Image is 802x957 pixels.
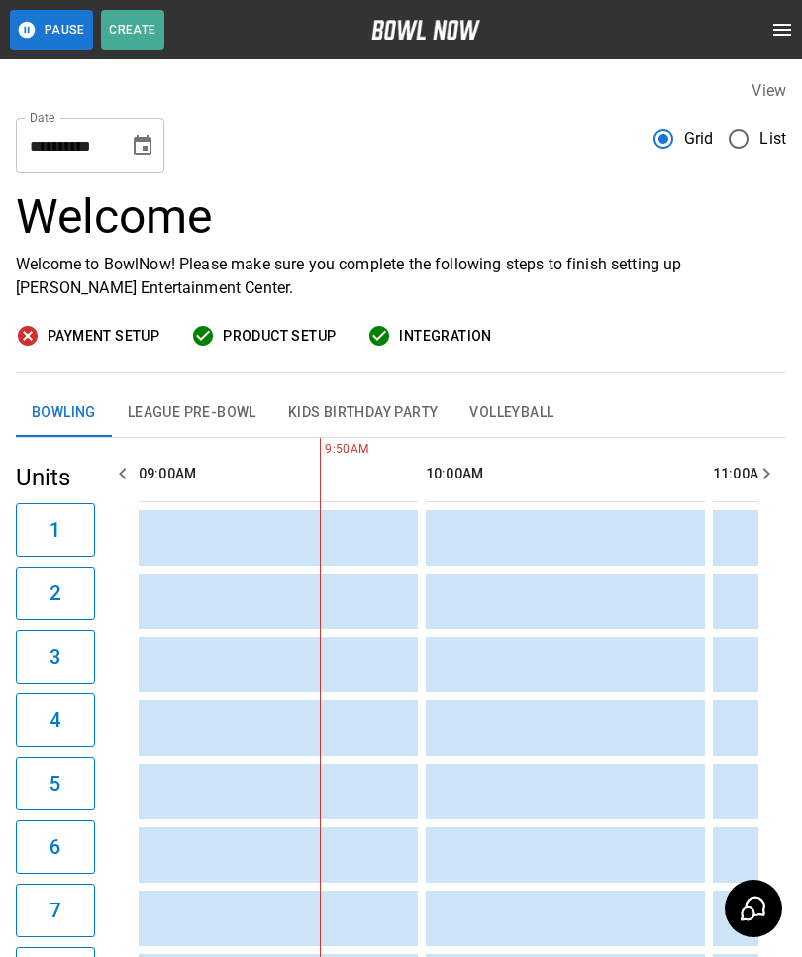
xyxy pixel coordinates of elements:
[50,514,60,546] h6: 1
[16,189,786,245] h3: Welcome
[752,81,786,100] label: View
[16,503,95,557] button: 1
[16,884,95,937] button: 7
[101,10,164,50] button: Create
[16,630,95,684] button: 3
[50,704,60,736] h6: 4
[50,831,60,863] h6: 6
[16,757,95,810] button: 5
[426,446,705,502] th: 10:00AM
[16,389,786,437] div: inventory tabs
[16,820,95,874] button: 6
[50,768,60,799] h6: 5
[684,127,714,151] span: Grid
[399,324,491,349] span: Integration
[16,389,112,437] button: Bowling
[112,389,272,437] button: League Pre-Bowl
[50,641,60,673] h6: 3
[16,253,786,300] p: Welcome to BowlNow! Please make sure you complete the following steps to finish setting up [PERSO...
[123,126,162,165] button: Choose date, selected date is Oct 4, 2025
[453,389,569,437] button: Volleyball
[371,20,480,40] img: logo
[320,440,325,460] span: 9:50AM
[16,462,95,493] h5: Units
[50,895,60,926] h6: 7
[759,127,786,151] span: List
[223,324,336,349] span: Product Setup
[16,567,95,620] button: 2
[139,446,418,502] th: 09:00AM
[272,389,454,437] button: Kids Birthday Party
[10,10,93,50] button: Pause
[50,578,60,609] h6: 2
[762,10,802,50] button: open drawer
[48,324,159,349] span: Payment Setup
[16,693,95,747] button: 4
